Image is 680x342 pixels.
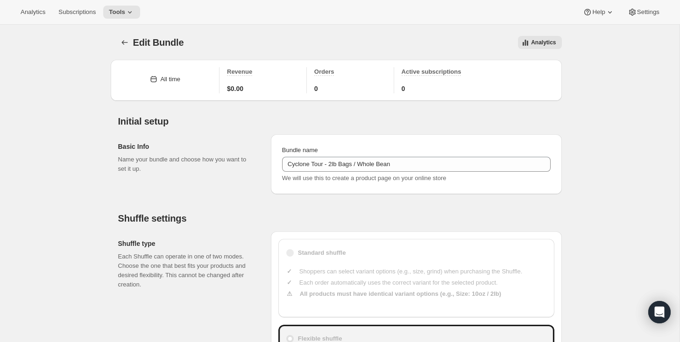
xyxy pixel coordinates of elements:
[282,157,551,172] input: ie. Smoothie box
[282,147,318,154] span: Bundle name
[118,36,131,49] button: Bundles
[298,278,547,287] li: Each order automatically uses the correct variant for the selected product.
[637,8,659,16] span: Settings
[118,142,256,151] h2: Basic Info
[118,155,256,174] p: Name your bundle and choose how you want to set it up.
[402,68,461,75] span: Active subscriptions
[118,252,256,289] p: Each Shuffle can operate in one of two modes. Choose the one that best fits your products and des...
[160,75,180,84] div: All time
[227,68,252,75] span: Revenue
[592,8,605,16] span: Help
[518,36,561,49] button: View all analytics related to this specific bundles, within certain timeframes
[622,6,665,19] button: Settings
[21,8,45,16] span: Analytics
[531,39,556,46] span: Analytics
[133,37,184,48] span: Edit Bundle
[314,68,334,75] span: Orders
[298,267,547,276] li: Shoppers can select variant options (e.g., size, grind) when purchasing the Shuffle.
[298,249,346,256] b: Standard shuffle
[648,301,671,323] div: Open Intercom Messenger
[227,84,243,93] span: $0.00
[118,239,256,248] h2: Shuffle type
[298,289,547,299] li: All products must have identical variant options (e.g., Size: 10oz / 2lb)
[314,84,318,93] span: 0
[282,174,446,181] span: We will use this to create a product page on your online store
[15,6,51,19] button: Analytics
[118,116,562,127] h2: Initial setup
[109,8,125,16] span: Tools
[577,6,620,19] button: Help
[118,213,562,224] h2: Shuffle settings
[58,8,96,16] span: Subscriptions
[53,6,101,19] button: Subscriptions
[103,6,140,19] button: Tools
[402,84,405,93] span: 0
